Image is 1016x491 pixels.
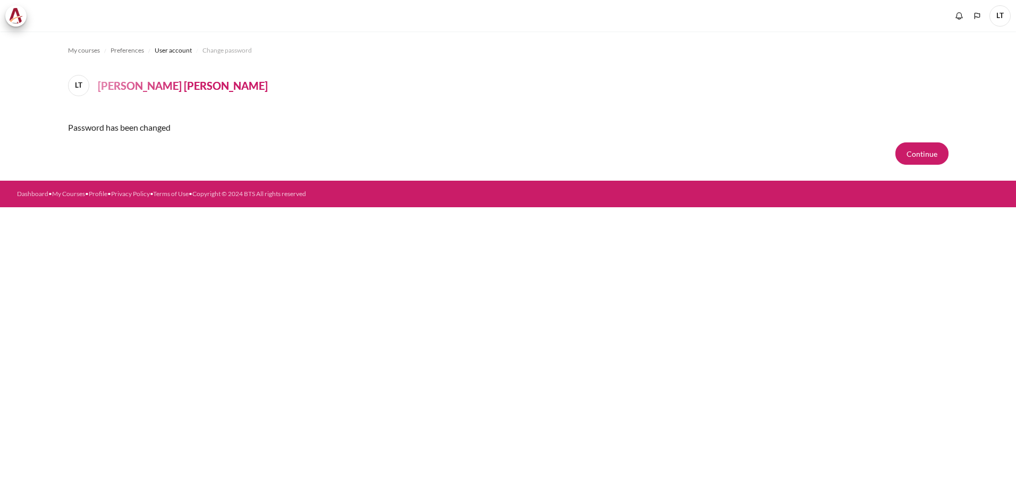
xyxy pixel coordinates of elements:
div: Show notification window with no new notifications [951,8,967,24]
span: LT [989,5,1011,27]
a: User menu [989,5,1011,27]
a: LT [68,75,94,96]
span: LT [68,75,89,96]
img: Architeck [9,8,23,24]
a: Preferences [111,44,144,57]
a: Terms of Use [153,190,189,198]
a: Dashboard [17,190,48,198]
a: My Courses [52,190,85,198]
nav: Navigation bar [68,42,949,59]
span: Preferences [111,46,144,55]
a: My courses [68,44,100,57]
a: Profile [89,190,107,198]
button: Continue [895,142,949,165]
a: Copyright © 2024 BTS All rights reserved [192,190,306,198]
h4: [PERSON_NAME] [PERSON_NAME] [98,78,268,94]
div: Password has been changed [68,113,949,142]
a: Change password [202,44,252,57]
div: • • • • • [17,189,569,199]
a: Privacy Policy [111,190,150,198]
button: Languages [969,8,985,24]
a: Architeck Architeck [5,5,32,27]
span: My courses [68,46,100,55]
span: Change password [202,46,252,55]
span: User account [155,46,192,55]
